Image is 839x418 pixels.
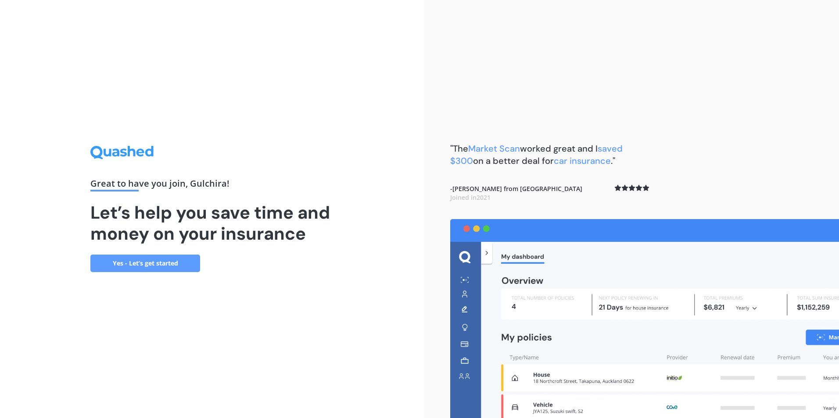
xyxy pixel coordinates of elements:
[450,143,623,166] span: saved $300
[450,193,491,202] span: Joined in 2021
[554,155,611,166] span: car insurance
[450,219,839,418] img: dashboard.webp
[468,143,520,154] span: Market Scan
[90,179,333,191] div: Great to have you join , Gulchira !
[90,202,333,244] h1: Let’s help you save time and money on your insurance
[90,255,200,272] a: Yes - Let’s get started
[450,184,582,202] b: - [PERSON_NAME] from [GEOGRAPHIC_DATA]
[450,143,623,166] b: "The worked great and I on a better deal for ."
